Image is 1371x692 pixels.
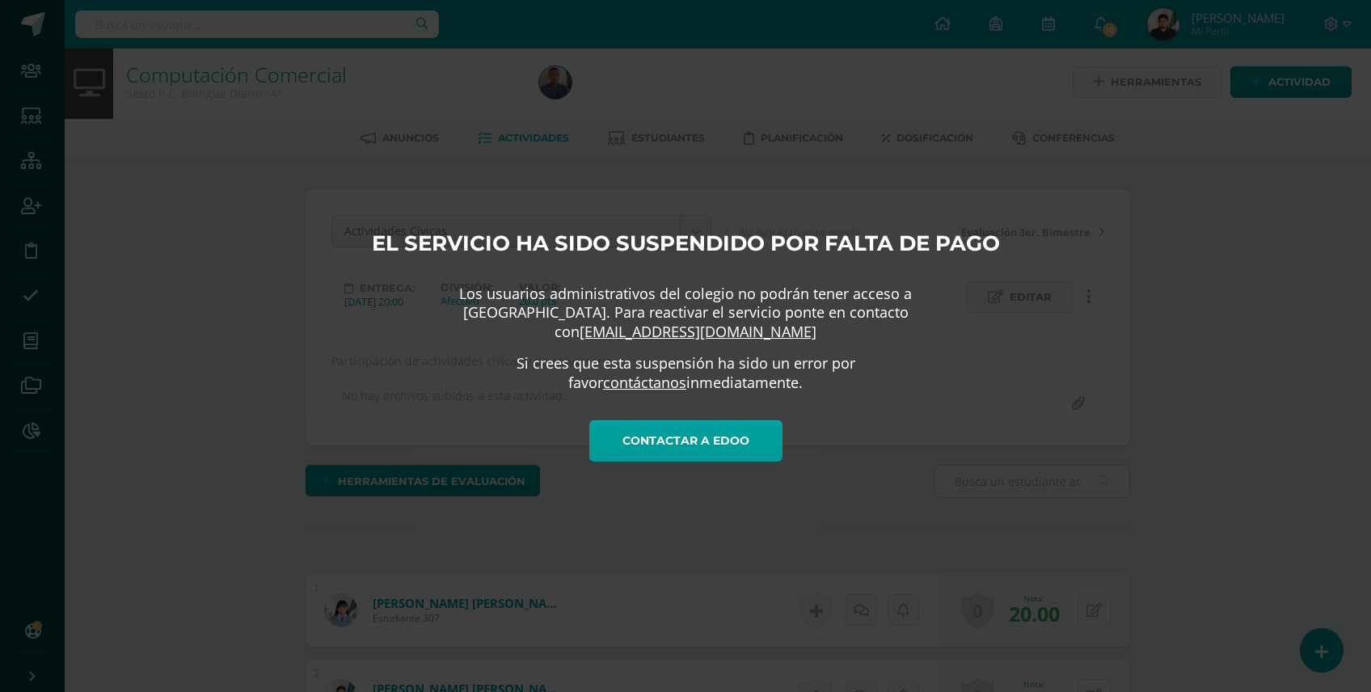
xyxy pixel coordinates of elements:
[403,285,968,341] p: Los usuarios administrativos del colegio no podrán tener acceso a [GEOGRAPHIC_DATA]. Para reactiv...
[603,373,686,392] a: contáctanos
[372,230,1000,256] h2: El servicio ha sido suspendido por falta de pago
[580,322,816,341] a: [EMAIL_ADDRESS][DOMAIN_NAME]
[589,420,783,462] a: Contactar a Edoo
[403,354,968,392] p: Si crees que esta suspensión ha sido un error por favor inmediatamente.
